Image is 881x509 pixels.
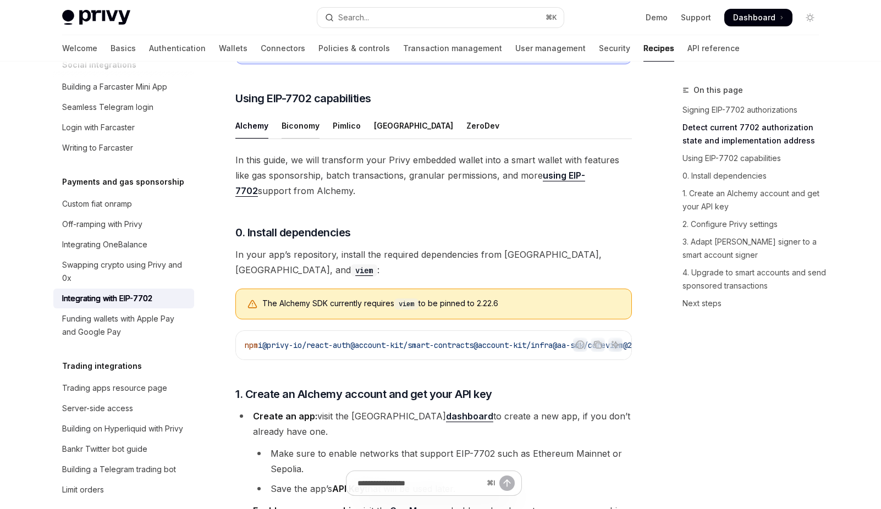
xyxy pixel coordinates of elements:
button: Send message [499,475,515,491]
div: Alchemy [235,113,268,139]
div: Off-ramping with Privy [62,218,142,231]
a: Integrating with EIP-7702 [53,289,194,308]
span: ⌘ K [546,13,557,22]
a: Seamless Telegram login [53,97,194,117]
div: Pimlico [333,113,361,139]
a: dashboard [446,411,493,422]
button: Ask AI [608,338,623,352]
button: Copy the contents from the code block [591,338,605,352]
h5: Payments and gas sponsorship [62,175,184,189]
a: 1. Create an Alchemy account and get your API key [682,185,828,215]
a: Swapping crypto using Privy and 0x [53,255,194,288]
a: Login with Farcaster [53,118,194,137]
li: Make sure to enable networks that support EIP-7702 such as Ethereum Mainnet or Sepolia. [253,446,632,477]
div: Bankr Twitter bot guide [62,442,147,456]
span: npm [245,340,258,350]
span: visit the [GEOGRAPHIC_DATA] to create a new app, if you don’t already have one. [253,411,630,437]
a: Security [599,35,630,62]
span: 0. Install dependencies [235,225,351,240]
span: @aa-sdk/core [553,340,605,350]
div: Writing to Farcaster [62,141,133,154]
div: Login with Farcaster [62,121,135,134]
a: Recipes [643,35,674,62]
a: Next steps [682,295,828,312]
a: Bankr Twitter bot guide [53,439,194,459]
button: Open search [317,8,564,27]
input: Ask a question... [357,471,482,495]
img: light logo [62,10,130,25]
a: API reference [687,35,740,62]
span: Using EIP-7702 capabilities [235,91,371,106]
a: Signing EIP-7702 authorizations [682,101,828,119]
a: User management [515,35,586,62]
a: Using EIP-7702 capabilities [682,150,828,167]
a: Support [681,12,711,23]
a: Integrating OneBalance [53,235,194,254]
div: Integrating OneBalance [62,238,147,251]
a: Wallets [219,35,247,62]
div: Server-side access [62,402,133,415]
span: In this guide, we will transform your Privy embedded wallet into a smart wallet with features lik... [235,152,632,198]
a: Limit orders [53,480,194,500]
div: Swapping crypto using Privy and 0x [62,258,188,285]
a: Writing to Farcaster [53,138,194,158]
span: In your app’s repository, install the required dependencies from [GEOGRAPHIC_DATA], [GEOGRAPHIC_D... [235,247,632,278]
a: Server-side access [53,399,194,418]
a: Connectors [261,35,305,62]
a: Dashboard [724,9,792,26]
a: Transaction management [403,35,502,62]
div: Building a Farcaster Mini App [62,80,167,93]
div: Custom fiat onramp [62,197,132,211]
a: Detect current 7702 authorization state and implementation address [682,119,828,150]
div: [GEOGRAPHIC_DATA] [374,113,453,139]
code: viem [351,264,377,276]
code: viem [394,298,419,309]
div: Funding wallets with Apple Pay and Google Pay [62,312,188,339]
a: Off-ramping with Privy [53,214,194,234]
strong: Create an app: [253,411,317,422]
span: @account-kit/smart-contracts [350,340,473,350]
a: 0. Install dependencies [682,167,828,185]
a: Funding wallets with Apple Pay and Google Pay [53,309,194,342]
div: Seamless Telegram login [62,101,153,114]
span: viem@2.22.6 [605,340,654,350]
h5: Trading integrations [62,359,142,373]
span: @privy-io/react-auth [262,340,350,350]
a: Policies & controls [318,35,390,62]
span: 1. Create an Alchemy account and get your API key [235,386,492,402]
div: Search... [338,11,369,24]
a: 4. Upgrade to smart accounts and send sponsored transactions [682,264,828,295]
a: Welcome [62,35,97,62]
span: On this page [693,84,743,97]
button: Report incorrect code [573,338,587,352]
a: Building a Telegram trading bot [53,460,194,479]
svg: Warning [247,299,258,310]
span: @account-kit/infra [473,340,553,350]
a: Custom fiat onramp [53,194,194,214]
div: Integrating with EIP-7702 [62,292,152,305]
div: ZeroDev [466,113,499,139]
span: i [258,340,262,350]
div: The Alchemy SDK currently requires to be pinned to 2.22.6 [262,298,620,310]
div: Building a Telegram trading bot [62,463,176,476]
div: Limit orders [62,483,104,496]
div: Building on Hyperliquid with Privy [62,422,183,435]
button: Toggle dark mode [801,9,819,26]
div: Biconomy [282,113,320,139]
a: Building a Farcaster Mini App [53,77,194,97]
a: 2. Configure Privy settings [682,215,828,233]
a: Demo [646,12,668,23]
a: 3. Adapt [PERSON_NAME] signer to a smart account signer [682,233,828,264]
div: Trading apps resource page [62,381,167,395]
a: using EIP-7702 [235,170,585,197]
a: Authentication [149,35,206,62]
a: Basics [111,35,136,62]
a: Building on Hyperliquid with Privy [53,419,194,439]
span: Dashboard [733,12,775,23]
a: Trading apps resource page [53,378,194,398]
a: viem [351,264,377,275]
